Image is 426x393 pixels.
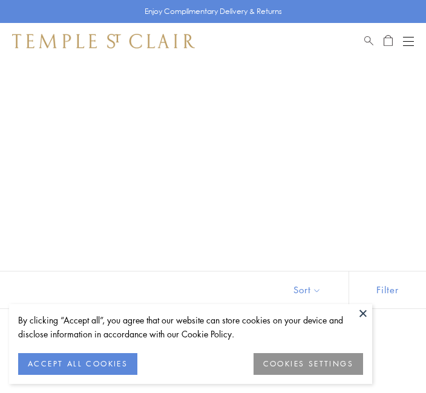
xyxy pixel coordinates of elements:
[254,353,363,375] button: COOKIES SETTINGS
[12,34,195,48] img: Temple St. Clair
[349,271,426,308] button: Show filters
[384,34,393,48] a: Open Shopping Bag
[364,34,373,48] a: Search
[145,5,282,18] p: Enjoy Complimentary Delivery & Returns
[266,271,349,308] button: Show sort by
[403,34,414,48] button: Open navigation
[18,313,363,341] div: By clicking “Accept all”, you agree that our website can store cookies on your device and disclos...
[18,353,137,375] button: ACCEPT ALL COOKIES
